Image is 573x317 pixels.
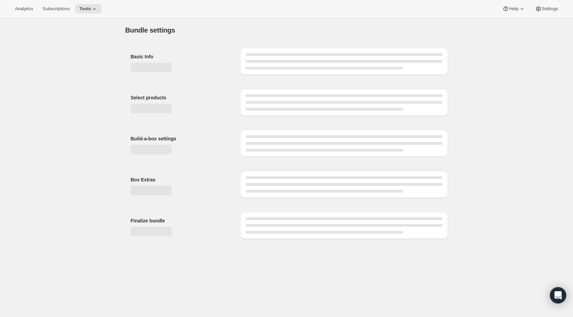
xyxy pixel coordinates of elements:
[79,6,91,12] span: Tools
[15,6,33,12] span: Analytics
[75,4,102,14] button: Tools
[38,4,74,14] button: Subscriptions
[509,6,518,12] span: Help
[117,18,456,244] div: Page loading
[125,26,175,34] h1: Bundle settings
[131,176,229,183] h2: Box Extras
[531,4,562,14] button: Settings
[131,53,229,60] h2: Basic Info
[11,4,37,14] button: Analytics
[498,4,529,14] button: Help
[542,6,558,12] span: Settings
[131,217,229,224] h2: Finalize bundle
[131,135,229,142] h2: Build-a-box settings
[131,94,229,101] h2: Select products
[550,287,566,303] div: Open Intercom Messenger
[42,6,70,12] span: Subscriptions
